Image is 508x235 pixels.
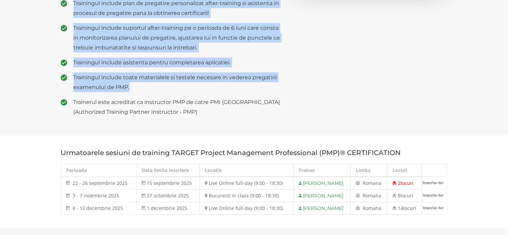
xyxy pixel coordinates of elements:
[368,205,381,211] span: mana
[387,190,422,202] td: 8
[74,58,282,67] span: Trainingul include asistenta pentru completarea aplicatiei.
[401,192,413,199] span: locuri
[136,177,200,190] td: 15 septembrie 2025
[351,164,387,177] th: Limba
[422,190,447,201] a: Inscrie-te
[200,177,293,190] td: Live Online full-day (9:00 - 18:30)
[74,72,282,92] span: Trainingul include toate materialele si testele necesare in vederea pregatirii examenului de PMP.
[387,177,422,190] td: 2
[293,164,351,177] th: Trainer
[368,192,381,199] span: mana
[61,164,136,177] th: Perioada
[387,202,422,215] td: 14
[73,205,123,211] span: 8 - 12 decembrie 2025
[200,202,293,215] td: Live Online full-day (9:00 - 18:30)
[74,23,282,52] span: Trainingul include suportul after-training pe o perioada de 6 luni care consta in monitorizarea p...
[363,192,368,199] span: Ro
[293,202,351,215] td: [PERSON_NAME]
[363,205,368,211] span: Ro
[200,164,293,177] th: Locatie
[368,180,381,186] span: mana
[363,180,368,186] span: Ro
[422,202,447,213] a: Inscrie-te
[136,190,200,202] td: 27 octombrie 2025
[387,164,422,177] th: Locuri
[403,205,416,211] span: locuri
[200,190,293,202] td: Bucuresti in class (9:00 - 18:30)
[73,180,128,186] span: 22 - 26 septembrie 2025
[422,177,447,188] a: Inscrie-te
[136,202,200,215] td: 1 decembrie 2025
[293,177,351,190] td: [PERSON_NAME]
[401,180,413,186] span: locuri
[73,192,120,199] span: 3 - 7 noiembrie 2025
[293,190,351,202] td: [PERSON_NAME]
[61,149,447,156] h3: Urmatoarele sesiuni de training TARGET Project Management Professional (PMP)® CERTIFICATION
[74,97,282,117] span: Trainerul este acreditat ca instructor PMP de catre PMI [GEOGRAPHIC_DATA] (Authorized Training Pa...
[136,164,200,177] th: Data limita inscriere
